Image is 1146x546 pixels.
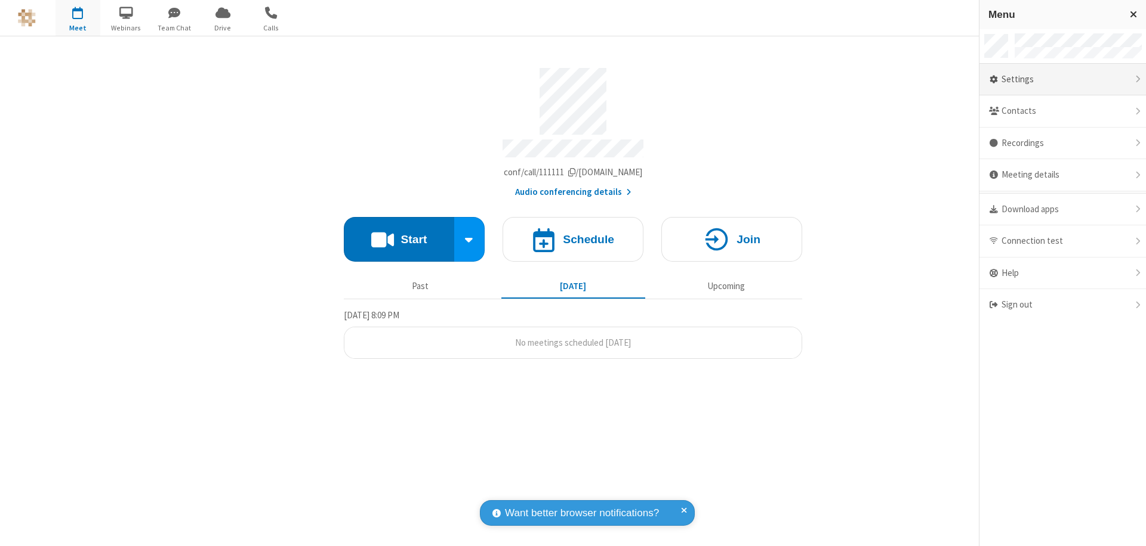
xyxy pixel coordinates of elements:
[515,185,631,199] button: Audio conferencing details
[661,217,802,262] button: Join
[344,59,802,199] section: Account details
[249,23,294,33] span: Calls
[979,128,1146,160] div: Recordings
[401,234,427,245] h4: Start
[201,23,245,33] span: Drive
[504,166,643,178] span: Copy my meeting room link
[344,217,454,262] button: Start
[18,9,36,27] img: QA Selenium DO NOT DELETE OR CHANGE
[737,234,760,245] h4: Join
[505,505,659,521] span: Want better browser notifications?
[979,64,1146,96] div: Settings
[979,159,1146,191] div: Meeting details
[979,258,1146,290] div: Help
[56,23,100,33] span: Meet
[563,234,614,245] h4: Schedule
[979,225,1146,258] div: Connection test
[349,275,492,297] button: Past
[152,23,197,33] span: Team Chat
[515,337,631,348] span: No meetings scheduled [DATE]
[979,289,1146,321] div: Sign out
[344,309,399,321] span: [DATE] 8:09 PM
[979,194,1146,226] div: Download apps
[501,275,645,297] button: [DATE]
[503,217,643,262] button: Schedule
[504,166,643,179] button: Copy my meeting room linkCopy my meeting room link
[454,217,485,262] div: Start conference options
[344,308,802,359] section: Today's Meetings
[104,23,149,33] span: Webinars
[988,9,1119,20] h3: Menu
[979,95,1146,128] div: Contacts
[654,275,798,297] button: Upcoming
